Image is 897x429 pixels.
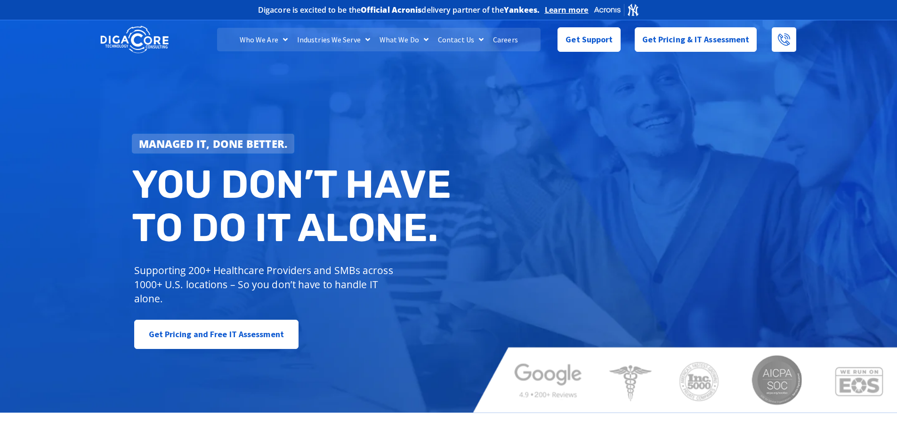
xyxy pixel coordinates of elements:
[504,5,540,15] b: Yankees.
[134,263,397,306] p: Supporting 200+ Healthcare Providers and SMBs across 1000+ U.S. locations – So you don’t have to ...
[258,6,540,14] h2: Digacore is excited to be the delivery partner of the
[433,28,488,51] a: Contact Us
[217,28,540,51] nav: Menu
[292,28,375,51] a: Industries We Serve
[375,28,433,51] a: What We Do
[134,320,299,349] a: Get Pricing and Free IT Assessment
[488,28,523,51] a: Careers
[361,5,422,15] b: Official Acronis
[139,137,288,151] strong: Managed IT, done better.
[132,163,456,249] h2: You don’t have to do IT alone.
[149,325,284,344] span: Get Pricing and Free IT Assessment
[558,27,620,52] a: Get Support
[593,3,639,16] img: Acronis
[545,5,589,15] a: Learn more
[642,30,750,49] span: Get Pricing & IT Assessment
[635,27,757,52] a: Get Pricing & IT Assessment
[132,134,295,154] a: Managed IT, done better.
[100,25,169,55] img: DigaCore Technology Consulting
[566,30,613,49] span: Get Support
[235,28,292,51] a: Who We Are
